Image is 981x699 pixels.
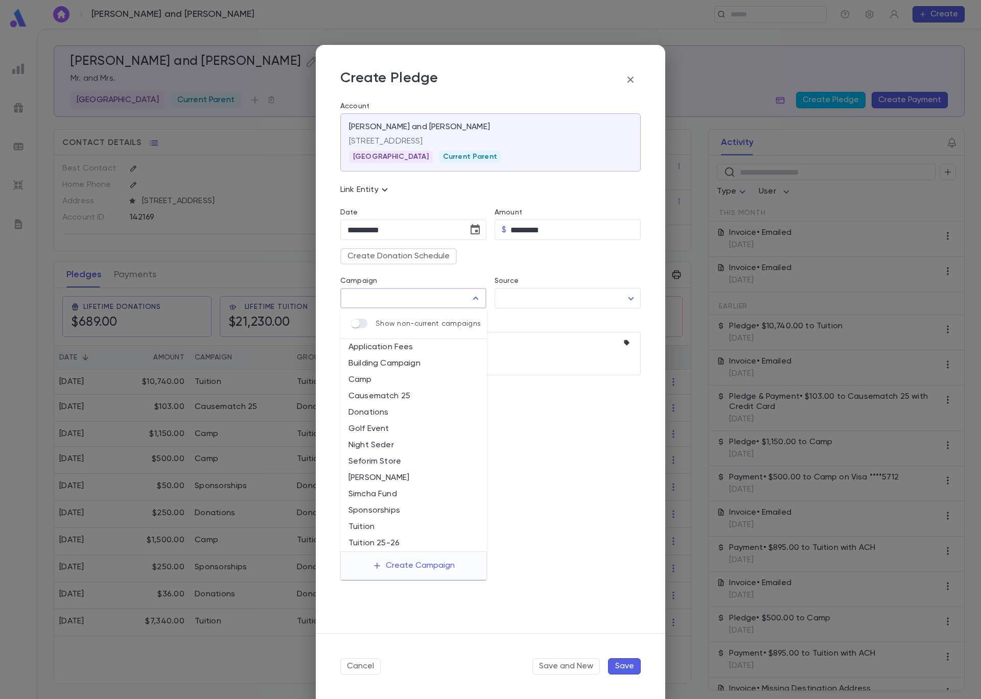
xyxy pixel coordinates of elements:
span: Current Parent [439,153,501,161]
li: Application Fees [340,339,487,355]
li: Night Seder [340,437,487,453]
label: Date [340,208,486,216]
li: Simcha Fund [340,486,487,502]
li: Camp [340,372,487,388]
li: [PERSON_NAME] [340,470,487,486]
li: Sponsorships [340,502,487,519]
p: Create Pledge [340,69,438,90]
li: Causematch 25 [340,388,487,404]
p: $ [502,225,506,235]
p: Show non-current campaigns [376,320,481,328]
button: Cancel [340,658,381,674]
span: [GEOGRAPHIC_DATA] [349,153,433,161]
label: Amount [495,208,522,216]
button: Create Campaign [364,556,463,575]
button: Save [608,658,641,674]
li: Tuition [340,519,487,535]
li: Seforim Store [340,453,487,470]
p: Link Entity [340,184,391,196]
li: Tuition 25-26 [340,535,487,551]
div: ​ [495,288,641,308]
button: Save and New [532,658,600,674]
button: Create Donation Schedule [340,248,457,264]
button: Close [469,291,483,305]
li: Golf Event [340,421,487,437]
p: [STREET_ADDRESS] [349,136,632,147]
li: Donations [340,404,487,421]
li: Building Campaign [340,355,487,372]
button: Choose date, selected date is Aug 20, 2025 [465,220,485,240]
label: Source [495,277,519,285]
p: [PERSON_NAME] and [PERSON_NAME] [349,122,490,132]
label: Account [340,102,641,110]
label: Campaign [340,277,377,285]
